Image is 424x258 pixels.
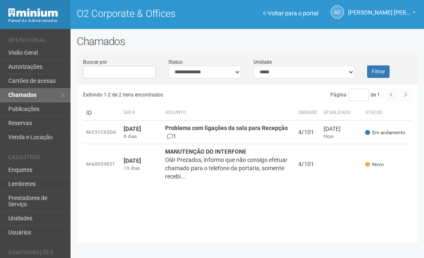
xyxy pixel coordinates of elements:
[83,89,244,101] div: Exibindo 1-2 de 2 itens encontrados
[167,133,176,140] span: 1
[83,144,120,184] td: M-60059837
[165,156,292,181] div: Olá! Prezados, informo que não consigo efetuar chamado para o telefone da portaria, somente receb...
[295,144,320,184] td: 4/101
[83,121,120,144] td: M-231C65DA
[330,92,380,98] span: Página de 1
[8,154,64,163] li: Cadastros
[320,105,362,121] th: Atualizado
[165,125,288,131] strong: Problema com ligações da sala para Recepção
[83,58,107,66] label: Buscar por
[162,105,295,121] th: Assunto
[124,157,141,164] strong: [DATE]
[331,5,344,19] a: AC
[8,17,64,24] div: Painel do Administrador
[165,148,246,155] strong: MANUTENÇÃO DO INTERFONE
[263,10,318,17] a: Voltar para o portal
[8,37,64,46] li: Operacional
[348,10,416,17] a: [PERSON_NAME] [PERSON_NAME]
[8,8,58,17] img: Minium
[362,105,412,121] th: Status
[365,129,405,136] span: Em andamento
[168,58,183,66] label: Status
[120,105,162,121] th: Data
[367,65,390,78] button: Filtrar
[124,125,141,132] strong: [DATE]
[124,165,158,172] div: 19 dias
[365,161,384,168] span: Novo
[83,105,120,121] td: ID
[253,58,272,66] label: Unidade
[124,133,158,140] div: 8 dias
[324,125,358,133] div: [DATE]
[324,133,334,139] span: Hoje
[348,1,410,16] span: Ana Carla de Carvalho Silva
[295,105,320,121] th: Unidade
[77,35,418,48] h2: Chamados
[295,121,320,144] td: 4/101
[77,8,241,19] h1: O2 Corporate & Offices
